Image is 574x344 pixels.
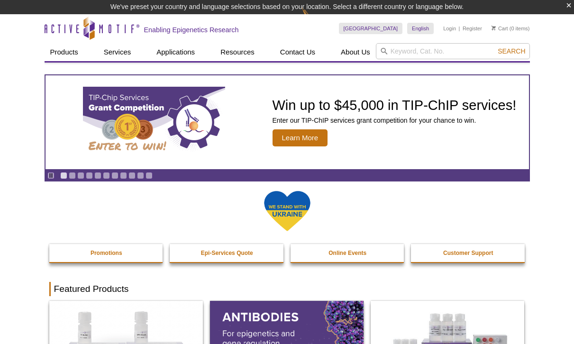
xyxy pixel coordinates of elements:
a: [GEOGRAPHIC_DATA] [339,23,403,34]
img: We Stand With Ukraine [264,190,311,232]
span: Learn More [273,129,328,146]
li: | [459,23,460,34]
a: Epi-Services Quote [170,244,284,262]
a: Resources [215,43,260,61]
a: Go to slide 4 [86,172,93,179]
a: Go to slide 8 [120,172,127,179]
img: Change Here [302,7,327,29]
a: Login [443,25,456,32]
a: Toggle autoplay [47,172,55,179]
img: TIP-ChIP Services Grant Competition [83,87,225,158]
a: Customer Support [411,244,526,262]
a: Applications [151,43,200,61]
a: Go to slide 6 [103,172,110,179]
a: Go to slide 9 [128,172,136,179]
h2: Enabling Epigenetics Research [144,26,239,34]
a: Services [98,43,137,61]
a: Register [463,25,482,32]
a: Cart [492,25,508,32]
input: Keyword, Cat. No. [376,43,530,59]
a: Promotions [49,244,164,262]
a: Contact Us [274,43,321,61]
a: Products [45,43,84,61]
a: Go to slide 7 [111,172,118,179]
a: Go to slide 1 [60,172,67,179]
a: Go to slide 11 [146,172,153,179]
a: Go to slide 3 [77,172,84,179]
h2: Win up to $45,000 in TIP-ChIP services! [273,98,517,112]
img: Your Cart [492,26,496,30]
a: English [407,23,434,34]
span: Search [498,47,525,55]
li: (0 items) [492,23,530,34]
a: Go to slide 10 [137,172,144,179]
strong: Online Events [328,250,366,256]
p: Enter our TIP-ChIP services grant competition for your chance to win. [273,116,517,125]
a: TIP-ChIP Services Grant Competition Win up to $45,000 in TIP-ChIP services! Enter our TIP-ChIP se... [46,75,529,169]
a: Go to slide 5 [94,172,101,179]
article: TIP-ChIP Services Grant Competition [46,75,529,169]
a: Online Events [291,244,405,262]
strong: Customer Support [443,250,493,256]
a: About Us [335,43,376,61]
h2: Featured Products [49,282,525,296]
a: Go to slide 2 [69,172,76,179]
strong: Epi-Services Quote [201,250,253,256]
button: Search [495,47,528,55]
strong: Promotions [91,250,122,256]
